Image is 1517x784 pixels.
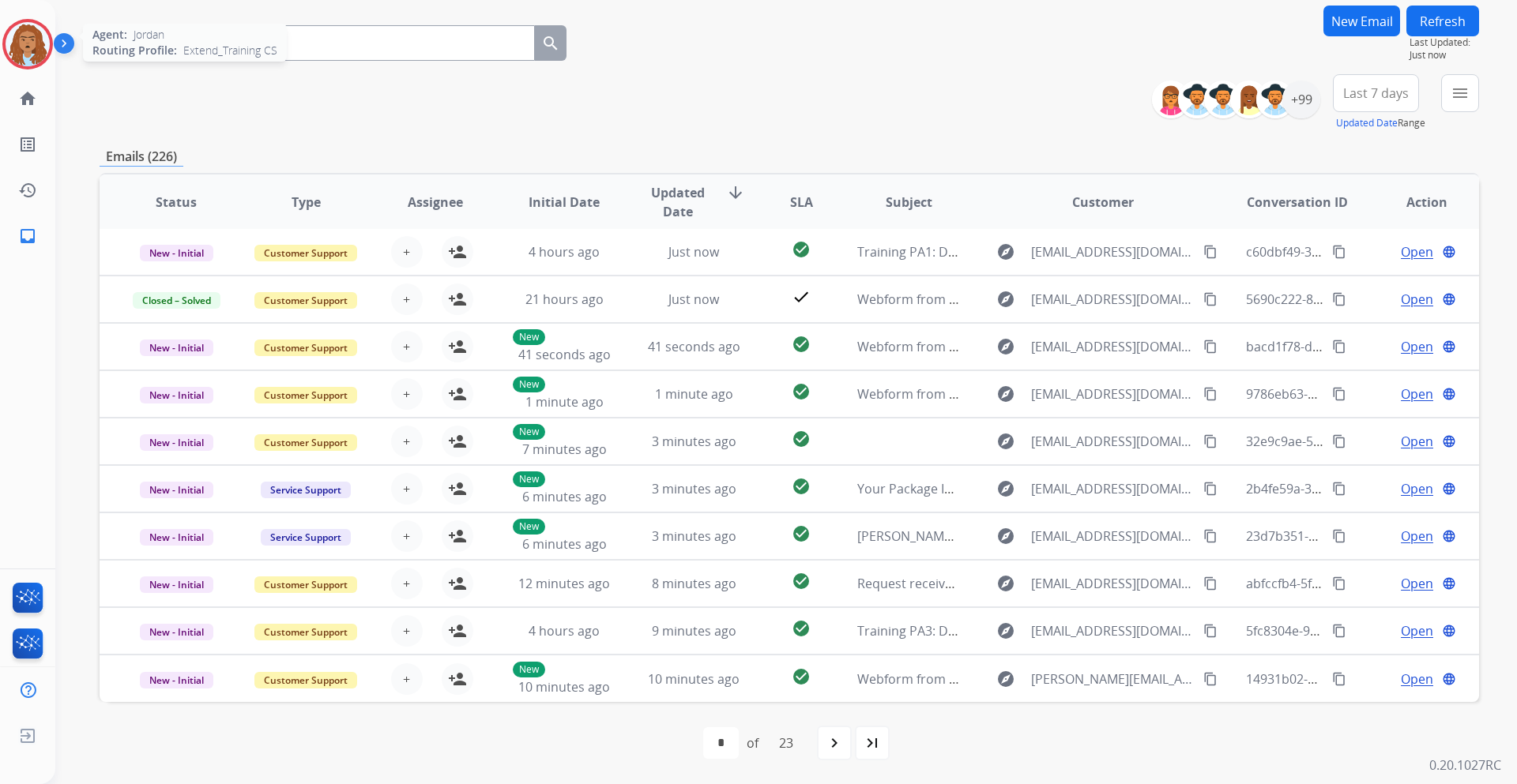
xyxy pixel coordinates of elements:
mat-icon: language [1442,434,1456,448]
span: + [403,242,410,261]
span: Customer Support [254,672,357,688]
span: New - Initial [140,339,213,356]
mat-icon: content_copy [1332,672,1346,686]
mat-icon: check_circle [792,667,811,686]
mat-icon: person_add [448,670,467,688]
span: Webform from [PERSON_NAME][EMAIL_ADDRESS][PERSON_NAME][DOMAIN_NAME] on [DATE] [857,670,1411,688]
p: New [513,471,545,487]
mat-icon: explore [996,479,1015,498]
span: New - Initial [140,387,213,403]
div: 23 [766,727,806,759]
span: 9 minutes ago [652,622,736,640]
mat-icon: language [1442,672,1456,686]
button: + [391,378,423,410]
mat-icon: content_copy [1332,434,1346,448]
span: [EMAIL_ADDRESS][DOMAIN_NAME] [1031,479,1194,498]
mat-icon: explore [996,384,1015,403]
button: + [391,331,423,362]
mat-icon: explore [996,432,1015,451]
div: +99 [1282,81,1320,118]
span: Training PA1: Do Not Assign ([PERSON_NAME]) [857,243,1132,261]
button: + [391,473,423,505]
mat-icon: check_circle [792,382,811,401]
span: Service Support [261,482,351,498]
span: Conversation ID [1247,193,1348,212]
span: 41 seconds ago [648,338,740,355]
p: Emails (226) [100,147,183,167]
span: 3 minutes ago [652,480,736,497]
mat-icon: check_circle [792,524,811,543]
span: Type [292,193,321,212]
mat-icon: list_alt [18,135,37,154]
span: [PERSON_NAME][EMAIL_ADDRESS][PERSON_NAME][DOMAIN_NAME] [1031,670,1194,688]
span: 6 minutes ago [522,535,607,553]
span: Webform from [EMAIL_ADDRESS][DOMAIN_NAME] on [DATE] [857,338,1215,355]
span: 3 minutes ago [652,433,736,450]
p: 0.20.1027RC [1429,756,1501,775]
span: Webform from [EMAIL_ADDRESS][DOMAIN_NAME] on [DATE] [857,385,1215,403]
span: Assignee [408,193,463,212]
span: Open [1401,479,1433,498]
span: [PERSON_NAME] Claim 1-8268113516 [857,527,1077,545]
button: + [391,426,423,457]
button: Refresh [1406,6,1479,36]
span: 1 minute ago [525,393,604,411]
button: New Email [1323,6,1400,36]
mat-icon: person_add [448,479,467,498]
mat-icon: explore [996,527,1015,546]
mat-icon: last_page [863,733,882,752]
mat-icon: check_circle [792,477,811,496]
th: Action [1349,174,1479,230]
span: c60dbf49-3872-45db-bdb0-51eeef0e05bc [1246,243,1488,261]
span: Updated Date [642,183,714,221]
mat-icon: person_add [448,432,467,451]
mat-icon: arrow_downward [726,183,745,202]
span: Open [1401,384,1433,403]
span: [EMAIL_ADDRESS][DOMAIN_NAME][DATE] [1031,527,1194,546]
span: + [403,384,410,403]
span: [EMAIL_ADDRESS][DOMAIN_NAME] [1031,337,1194,356]
button: + [391,615,423,647]
span: New - Initial [140,245,213,261]
span: + [403,527,410,546]
p: New [513,377,545,392]
mat-icon: check_circle [792,430,811,448]
button: Last 7 days [1333,74,1419,112]
mat-icon: language [1442,387,1456,401]
span: + [403,574,410,593]
span: Open [1401,432,1433,451]
span: Your Package Is Coming [DATE] [857,480,1042,497]
span: 3 minutes ago [652,527,736,545]
mat-icon: person_add [448,242,467,261]
span: Extend_Training CS [183,43,277,58]
span: New - Initial [140,672,213,688]
span: Service Support [261,529,351,546]
span: New - Initial [140,434,213,451]
span: Customer Support [254,387,357,403]
mat-icon: explore [996,290,1015,309]
span: Customer Support [254,245,357,261]
span: New - Initial [140,529,213,546]
mat-icon: content_copy [1332,624,1346,638]
p: New [513,424,545,440]
span: Training PA3: Do Not Assign ([PERSON_NAME]) [857,622,1132,640]
span: + [403,621,410,640]
p: New [513,662,545,677]
mat-icon: explore [996,574,1015,593]
span: Customer [1072,193,1134,212]
mat-icon: language [1442,339,1456,354]
span: [EMAIL_ADDRESS][DOMAIN_NAME] [1031,384,1194,403]
span: 4 hours ago [529,622,600,640]
mat-icon: content_copy [1332,529,1346,543]
button: + [391,283,423,315]
span: Closed – Solved [133,292,220,309]
span: 32e9c9ae-5406-4615-ade4-92f4ee444d3b [1246,433,1488,450]
span: 5fc8304e-9cb4-4a33-a890-9a1e21e1ec66 [1246,622,1485,640]
mat-icon: person_add [448,384,467,403]
span: bacd1f78-d78f-497b-bc39-e59f40c0f37c [1246,338,1477,355]
mat-icon: explore [996,337,1015,356]
mat-icon: content_copy [1203,339,1218,354]
span: [EMAIL_ADDRESS][DOMAIN_NAME] [1031,574,1194,593]
mat-icon: language [1442,624,1456,638]
mat-icon: content_copy [1203,387,1218,401]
